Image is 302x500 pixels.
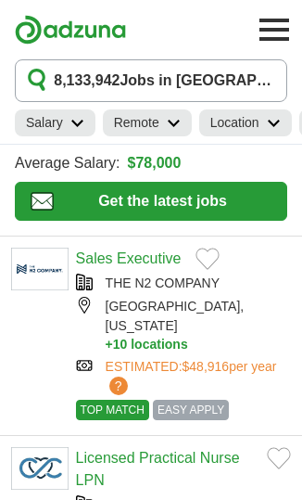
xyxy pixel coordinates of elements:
[76,297,291,353] div: [GEOGRAPHIC_DATA], [US_STATE]
[54,70,120,92] span: 8,133,942
[11,248,69,290] img: Company logo
[15,182,287,221] button: Get the latest jobs
[76,274,291,293] div: THE N2 COMPANY
[76,400,149,420] span: TOP MATCH
[153,400,229,420] span: EASY APPLY
[76,450,240,488] a: Licensed Practical Nurse LPN
[15,15,126,45] img: Adzuna logo
[76,250,182,266] a: Sales Executive
[210,113,259,133] h2: Location
[15,109,95,136] a: Salary
[26,113,63,133] h2: Salary
[109,377,128,395] span: ?
[106,336,291,353] button: +10 locations
[199,109,292,136] a: Location
[15,59,287,102] button: 8,133,942Jobs in [GEOGRAPHIC_DATA]
[54,190,271,212] span: Get the latest jobs
[182,359,230,374] span: $48,916
[11,447,69,490] img: Company logo
[128,152,182,174] a: $78,000
[254,9,295,50] button: Toggle main navigation menu
[15,152,287,174] div: Average Salary:
[106,336,113,353] span: +
[106,357,291,396] a: ESTIMATED:$48,916per year?
[195,248,220,270] button: Add to favorite jobs
[114,113,159,133] h2: Remote
[267,447,291,469] button: Add to favorite jobs
[54,70,275,92] h1: Jobs in [GEOGRAPHIC_DATA]
[103,109,192,136] a: Remote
